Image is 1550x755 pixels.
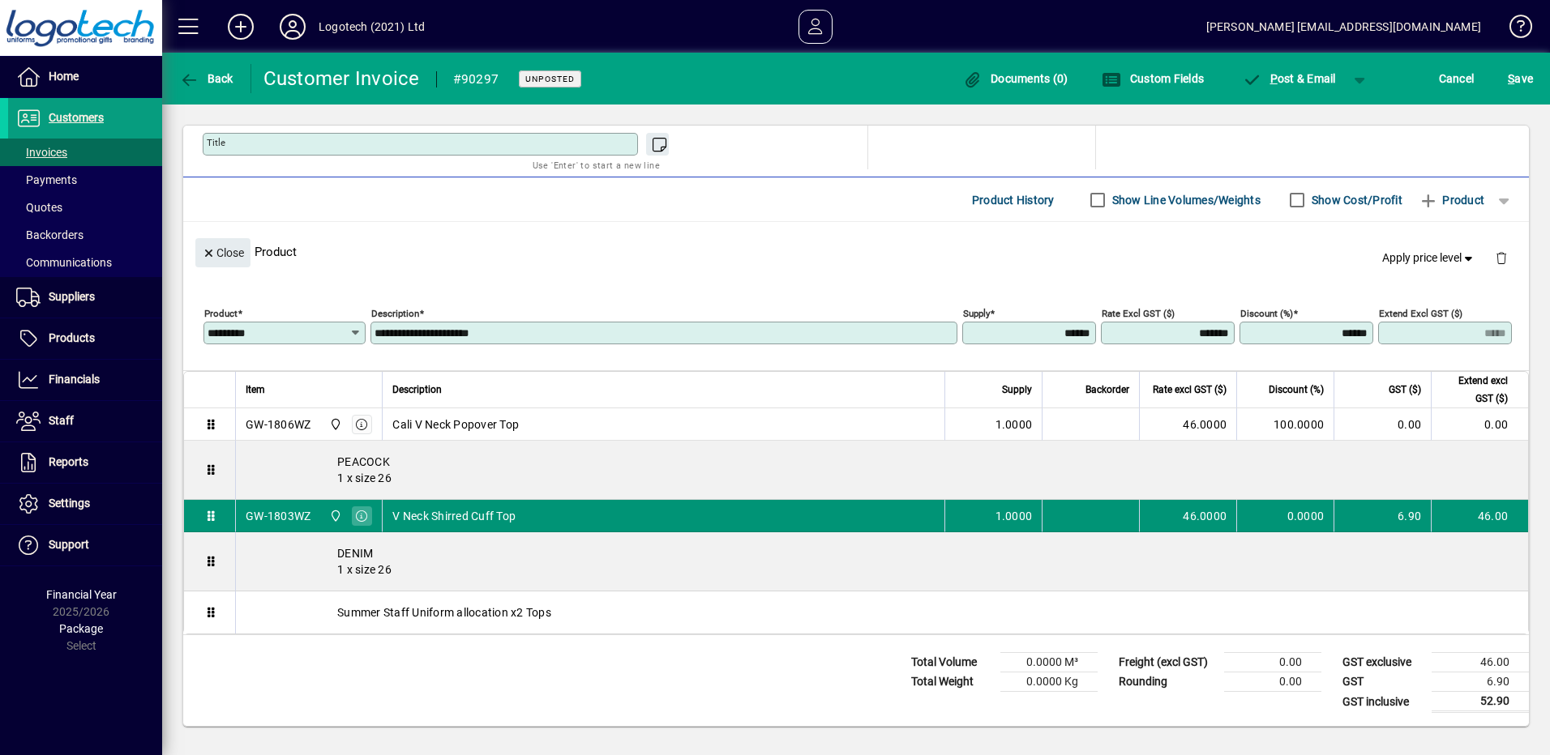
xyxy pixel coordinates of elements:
[1334,672,1432,692] td: GST
[202,240,244,267] span: Close
[319,14,425,40] div: Logotech (2021) Ltd
[49,331,95,344] span: Products
[49,497,90,510] span: Settings
[1389,381,1421,399] span: GST ($)
[1497,3,1530,56] a: Knowledge Base
[8,249,162,276] a: Communications
[996,416,1033,433] span: 1.0000
[8,166,162,194] a: Payments
[1334,500,1431,532] td: 6.90
[533,156,660,174] mat-hint: Use 'Enter' to start a new line
[16,228,83,241] span: Backorders
[1270,72,1278,85] span: P
[903,672,1000,692] td: Total Weight
[1441,372,1508,407] span: Extend excl GST ($)
[49,373,100,386] span: Financials
[963,308,990,319] mat-label: Supply
[1111,672,1224,692] td: Rounding
[392,508,516,524] span: V Neck Shirred Cuff Top
[1000,672,1098,692] td: 0.0000 Kg
[1269,381,1324,399] span: Discount (%)
[236,532,1528,591] div: DENIM 1 x size 26
[1382,250,1476,267] span: Apply price level
[1334,653,1432,672] td: GST exclusive
[46,588,117,601] span: Financial Year
[8,318,162,359] a: Products
[204,308,238,319] mat-label: Product
[1153,381,1227,399] span: Rate excl GST ($)
[1334,692,1432,712] td: GST inclusive
[59,622,103,635] span: Package
[1102,308,1175,319] mat-label: Rate excl GST ($)
[1508,66,1533,92] span: ave
[1002,381,1032,399] span: Supply
[246,416,310,433] div: GW-1806WZ
[215,12,267,41] button: Add
[325,416,344,433] span: Central
[263,66,420,92] div: Customer Invoice
[1224,653,1321,672] td: 0.00
[1150,416,1227,433] div: 46.0000
[8,360,162,400] a: Financials
[959,64,1073,93] button: Documents (0)
[49,70,79,83] span: Home
[179,72,233,85] span: Back
[966,186,1061,215] button: Product History
[1242,72,1336,85] span: ost & Email
[195,238,250,267] button: Close
[1435,64,1479,93] button: Cancel
[963,72,1068,85] span: Documents (0)
[1376,244,1483,273] button: Apply price level
[972,187,1055,213] span: Product History
[8,221,162,249] a: Backorders
[8,194,162,221] a: Quotes
[1334,408,1431,441] td: 0.00
[1482,238,1521,277] button: Delete
[267,12,319,41] button: Profile
[49,111,104,124] span: Customers
[191,245,255,259] app-page-header-button: Close
[325,507,344,525] span: Central
[1111,653,1224,672] td: Freight (excl GST)
[1224,672,1321,692] td: 0.00
[1102,72,1204,85] span: Custom Fields
[49,290,95,303] span: Suppliers
[1431,500,1528,532] td: 46.00
[207,137,225,148] mat-label: Title
[1439,66,1475,92] span: Cancel
[8,525,162,565] a: Support
[49,455,88,468] span: Reports
[1432,672,1529,692] td: 6.90
[371,308,419,319] mat-label: Description
[1419,187,1484,213] span: Product
[392,416,519,433] span: Cali V Neck Popover Top
[246,381,265,399] span: Item
[453,66,499,92] div: #90297
[8,277,162,318] a: Suppliers
[996,508,1033,524] span: 1.0000
[1085,381,1129,399] span: Backorder
[525,74,575,84] span: Unposted
[16,201,62,214] span: Quotes
[1411,186,1492,215] button: Product
[8,401,162,441] a: Staff
[1000,653,1098,672] td: 0.0000 M³
[1098,64,1208,93] button: Custom Fields
[1379,308,1462,319] mat-label: Extend excl GST ($)
[1234,64,1344,93] button: Post & Email
[162,64,251,93] app-page-header-button: Back
[236,591,1528,633] div: Summer Staff Uniform allocation x2 Tops
[1508,72,1514,85] span: S
[16,173,77,186] span: Payments
[8,442,162,483] a: Reports
[392,381,442,399] span: Description
[8,57,162,97] a: Home
[183,222,1529,281] div: Product
[1236,408,1334,441] td: 100.0000
[1432,692,1529,712] td: 52.90
[1431,408,1528,441] td: 0.00
[1432,653,1529,672] td: 46.00
[16,256,112,269] span: Communications
[903,653,1000,672] td: Total Volume
[1482,250,1521,265] app-page-header-button: Delete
